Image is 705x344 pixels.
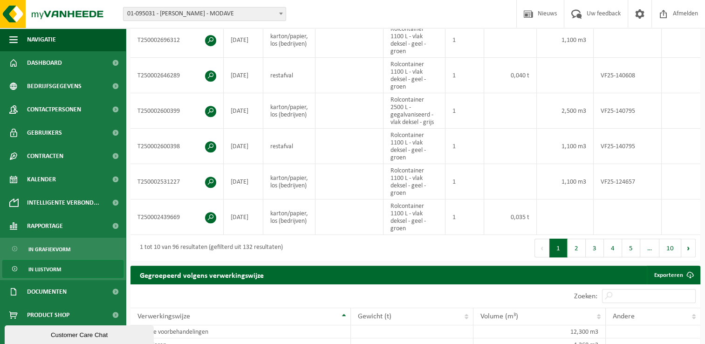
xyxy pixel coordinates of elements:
[594,58,662,93] td: VF25-140608
[137,313,190,320] span: Verwerkingswijze
[659,239,681,257] button: 10
[263,164,315,200] td: karton/papier, los (bedrijven)
[574,293,597,300] label: Zoeken:
[28,241,70,258] span: In grafiekvorm
[130,325,351,338] td: Andere voorbehandelingen
[594,93,662,129] td: VF25-140795
[445,22,484,58] td: 1
[224,200,263,235] td: [DATE]
[445,93,484,129] td: 1
[537,129,594,164] td: 1,100 m3
[263,129,315,164] td: restafval
[445,129,484,164] td: 1
[445,164,484,200] td: 1
[445,58,484,93] td: 1
[537,22,594,58] td: 1,100 m3
[383,200,445,235] td: Rolcontainer 1100 L - vlak deksel - geel - groen
[383,58,445,93] td: Rolcontainer 1100 L - vlak deksel - geel - groen
[604,239,622,257] button: 4
[473,325,606,338] td: 12,300 m3
[27,168,56,191] span: Kalender
[358,313,391,320] span: Gewicht (t)
[383,164,445,200] td: Rolcontainer 1100 L - vlak deksel - geel - groen
[135,240,283,256] div: 1 tot 10 van 96 resultaten (gefilterd uit 132 resultaten)
[383,22,445,58] td: Rolcontainer 1100 L - vlak deksel - geel - groen
[27,121,62,144] span: Gebruikers
[622,239,640,257] button: 5
[224,164,263,200] td: [DATE]
[263,93,315,129] td: karton/papier, los (bedrijven)
[123,7,286,21] span: 01-095031 - DUCHENE SA - MODAVE
[224,22,263,58] td: [DATE]
[27,51,62,75] span: Dashboard
[534,239,549,257] button: Previous
[383,93,445,129] td: Rolcontainer 2500 L - gegalvaniseerd - vlak deksel - grijs
[537,164,594,200] td: 1,100 m3
[27,280,67,303] span: Documenten
[2,260,123,278] a: In lijstvorm
[484,58,537,93] td: 0,040 t
[123,7,286,21] span: 01-095031 - DUCHENE SA - MODAVE
[130,164,224,200] td: T250002531227
[549,239,568,257] button: 1
[224,93,263,129] td: [DATE]
[27,303,69,327] span: Product Shop
[27,98,81,121] span: Contactpersonen
[484,200,537,235] td: 0,035 t
[445,200,484,235] td: 1
[224,129,263,164] td: [DATE]
[263,200,315,235] td: karton/papier, los (bedrijven)
[27,144,63,168] span: Contracten
[640,239,659,257] span: …
[586,239,604,257] button: 3
[594,164,662,200] td: VF25-124657
[263,22,315,58] td: karton/papier, los (bedrijven)
[594,129,662,164] td: VF25-140795
[27,75,82,98] span: Bedrijfsgegevens
[383,129,445,164] td: Rolcontainer 1100 L - vlak deksel - geel - groen
[130,58,224,93] td: T250002646289
[27,191,99,214] span: Intelligente verbond...
[130,93,224,129] td: T250002600399
[263,58,315,93] td: restafval
[5,323,156,344] iframe: chat widget
[2,240,123,258] a: In grafiekvorm
[130,22,224,58] td: T250002696312
[613,313,635,320] span: Andere
[480,313,518,320] span: Volume (m³)
[568,239,586,257] button: 2
[27,214,63,238] span: Rapportage
[28,261,61,278] span: In lijstvorm
[537,93,594,129] td: 2,500 m3
[647,266,699,284] a: Exporteren
[224,58,263,93] td: [DATE]
[27,28,56,51] span: Navigatie
[681,239,696,257] button: Next
[130,129,224,164] td: T250002600398
[130,266,273,284] h2: Gegroepeerd volgens verwerkingswijze
[130,200,224,235] td: T250002439669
